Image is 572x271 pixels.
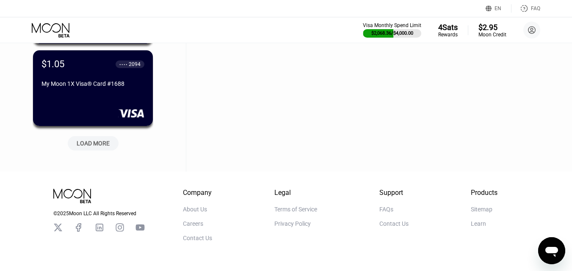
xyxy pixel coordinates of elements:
[379,206,393,213] div: FAQs
[471,206,492,213] div: Sitemap
[183,235,212,241] div: Contact Us
[478,23,506,32] div: $2.95
[77,140,110,147] div: LOAD MORE
[471,220,486,227] div: Learn
[183,220,203,227] div: Careers
[478,23,506,38] div: $2.95Moon Credit
[379,220,409,227] div: Contact Us
[183,206,207,213] div: About Us
[438,23,458,32] div: 4 Sats
[41,80,144,87] div: My Moon 1X Visa® Card #1688
[438,23,458,38] div: 4SatsRewards
[33,50,153,126] div: $1.05● ● ● ●2094My Moon 1X Visa® Card #1688
[119,63,127,66] div: ● ● ● ●
[486,4,511,13] div: EN
[41,59,64,69] div: $1.05
[438,32,458,38] div: Rewards
[495,5,501,11] div: EN
[61,133,125,151] div: LOAD MORE
[274,220,311,227] div: Privacy Policy
[538,237,565,264] iframe: Button to launch messaging window, conversation in progress
[511,4,540,13] div: FAQ
[531,5,540,11] div: FAQ
[274,189,317,197] div: Legal
[363,22,421,28] div: Visa Monthly Spend Limit
[471,189,497,197] div: Products
[274,206,317,213] div: Terms of Service
[363,22,421,38] div: Visa Monthly Spend Limit$2,068.36/$4,000.00
[478,32,506,38] div: Moon Credit
[371,30,413,36] div: $2,068.36 / $4,000.00
[379,189,409,197] div: Support
[53,211,145,216] div: © 2025 Moon LLC All Rights Reserved
[129,61,141,67] div: 2094
[183,189,212,197] div: Company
